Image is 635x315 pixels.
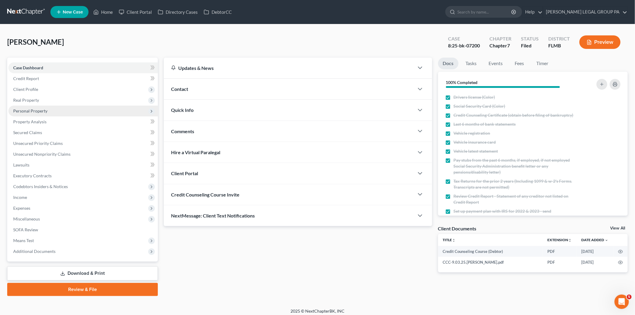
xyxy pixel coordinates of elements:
span: Credit Counseling Course Invite [171,192,239,197]
div: Chapter [489,35,511,42]
a: Executory Contracts [8,170,158,181]
a: View All [610,226,625,230]
a: Download & Print [7,266,158,280]
span: Contact [171,86,188,92]
span: Drivers license (Color) [454,94,495,100]
span: Review Credit Report - Statement of any creditor not listed on Credit Report [454,193,575,205]
span: Vehicle registration [454,130,490,136]
a: Property Analysis [8,116,158,127]
span: Codebtors Insiders & Notices [13,184,68,189]
span: Miscellaneous [13,216,40,221]
a: Review & File [7,283,158,296]
input: Search by name... [457,6,512,17]
a: Help [522,7,543,17]
i: unfold_more [568,238,572,242]
span: Set up payment plan with IRS for 2022 & 2023 - send documentation of taxes owed and payment plan ... [454,208,575,220]
td: PDF [543,257,577,268]
a: Events [484,58,508,69]
div: Updates & News [171,65,407,71]
span: Last 6 months of bank statements [454,121,516,127]
span: New Case [63,10,83,14]
span: Pay stubs from the past 6 months, if employed, if not employed Social Security Administration ben... [454,157,575,175]
span: Client Portal [171,170,198,176]
span: Unsecured Nonpriority Claims [13,151,71,157]
span: Income [13,195,27,200]
a: Fees [510,58,529,69]
a: Client Portal [116,7,155,17]
span: Lawsuits [13,162,29,167]
a: Unsecured Priority Claims [8,138,158,149]
span: Executory Contracts [13,173,52,178]
div: Filed [521,42,539,49]
span: Property Analysis [13,119,47,124]
a: Unsecured Nonpriority Claims [8,149,158,160]
span: Means Test [13,238,34,243]
div: Case [448,35,480,42]
span: Unsecured Priority Claims [13,141,63,146]
span: Credit Counseling Certificate (obtain before filing of bankruptcy) [454,112,573,118]
strong: 100% Completed [446,80,478,85]
span: Secured Claims [13,130,42,135]
div: Chapter [489,42,511,49]
a: Docs [438,58,459,69]
a: Timer [532,58,553,69]
div: District [548,35,570,42]
span: Expenses [13,205,30,211]
span: Additional Documents [13,249,56,254]
a: DebtorCC [201,7,235,17]
div: 8:25-bk-07200 [448,42,480,49]
span: Credit Report [13,76,39,81]
div: FLMB [548,42,570,49]
a: Credit Report [8,73,158,84]
span: NextMessage: Client Text Notifications [171,213,255,218]
a: Directory Cases [155,7,201,17]
div: Client Documents [438,225,477,232]
td: Credit Counseling Course (Debtor) [438,246,543,257]
a: Case Dashboard [8,62,158,73]
span: Social Security Card (Color) [454,103,505,109]
a: Tasks [461,58,482,69]
a: [PERSON_NAME] LEGAL GROUP PA [543,7,627,17]
span: Hire a Virtual Paralegal [171,149,220,155]
a: Lawsuits [8,160,158,170]
iframe: Intercom live chat [615,295,629,309]
span: Comments [171,128,194,134]
a: Titleunfold_more [443,238,456,242]
i: unfold_more [452,238,456,242]
a: Home [90,7,116,17]
td: CCC-9.03.25.[PERSON_NAME].pdf [438,257,543,268]
i: expand_more [605,238,609,242]
span: Case Dashboard [13,65,43,70]
a: SOFA Review [8,224,158,235]
td: [DATE] [577,257,613,268]
td: [DATE] [577,246,613,257]
span: Vehicle insurance card [454,139,496,145]
span: 5 [627,295,632,299]
button: Preview [579,35,621,49]
span: Personal Property [13,108,47,113]
span: Client Profile [13,87,38,92]
span: Vehicle latest statement [454,148,498,154]
a: Secured Claims [8,127,158,138]
span: SOFA Review [13,227,38,232]
span: 7 [507,43,510,48]
span: Real Property [13,97,39,103]
a: Date Added expand_more [582,238,609,242]
div: Status [521,35,539,42]
td: PDF [543,246,577,257]
span: [PERSON_NAME] [7,37,64,46]
a: Extensionunfold_more [548,238,572,242]
span: Quick Info [171,107,194,113]
span: Tax Returns for the prior 2 years (Including 1099 & w-2's Forms. Transcripts are not permitted) [454,178,575,190]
